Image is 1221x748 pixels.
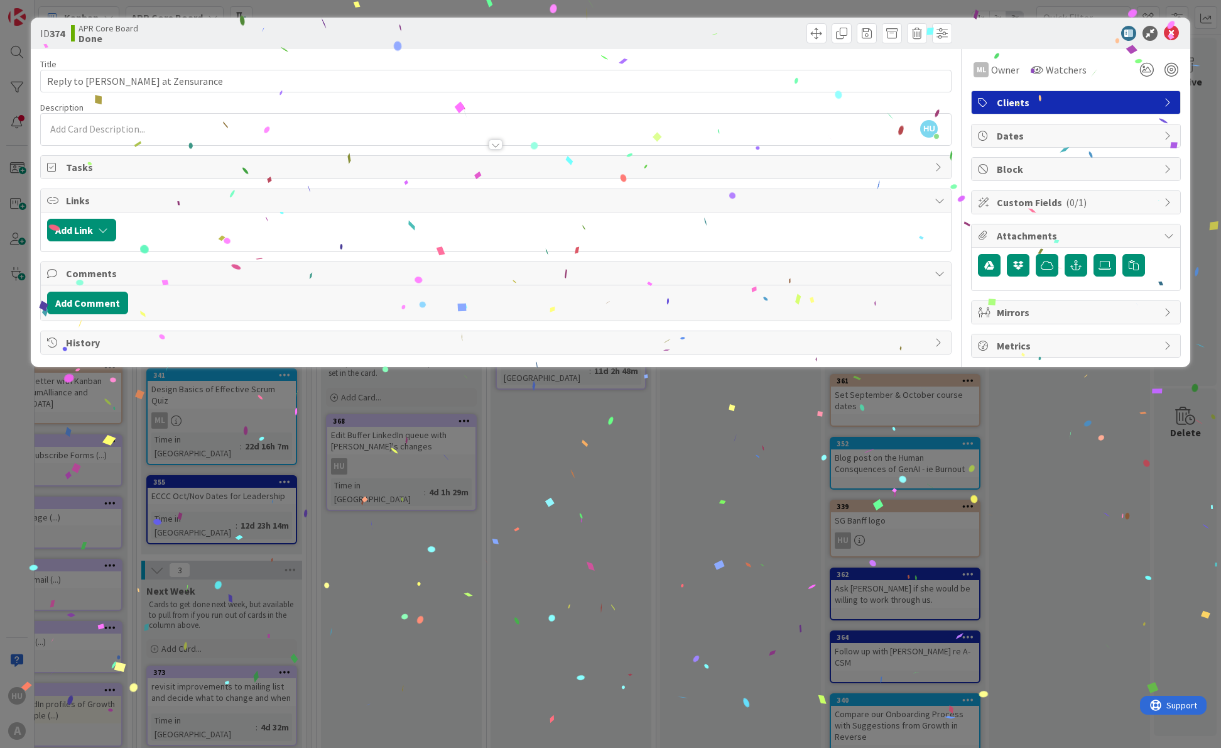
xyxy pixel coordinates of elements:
[1066,196,1087,209] span: ( 0/1 )
[66,160,929,175] span: Tasks
[40,26,65,41] span: ID
[997,95,1158,110] span: Clients
[50,27,65,40] b: 374
[974,62,989,77] div: ML
[997,162,1158,177] span: Block
[40,70,952,92] input: type card name here...
[66,193,929,208] span: Links
[997,305,1158,320] span: Mirrors
[991,62,1019,77] span: Owner
[40,102,84,113] span: Description
[997,195,1158,210] span: Custom Fields
[997,338,1158,353] span: Metrics
[47,292,128,314] button: Add Comment
[79,23,138,33] span: APR Core Board
[1046,62,1087,77] span: Watchers
[79,33,138,43] b: Done
[997,128,1158,143] span: Dates
[920,120,938,138] span: HU
[26,2,57,17] span: Support
[40,58,57,70] label: Title
[997,228,1158,243] span: Attachments
[66,266,929,281] span: Comments
[66,335,929,350] span: History
[47,219,116,241] button: Add Link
